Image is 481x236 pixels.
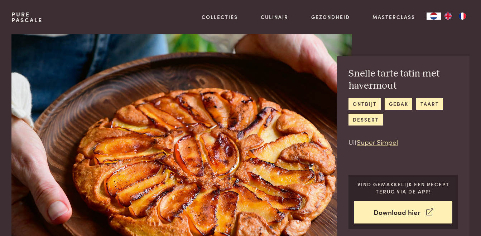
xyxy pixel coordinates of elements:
[261,13,288,21] a: Culinair
[202,13,238,21] a: Collecties
[416,98,443,110] a: taart
[348,137,458,147] p: Uit
[372,13,415,21] a: Masterclass
[441,13,455,20] a: EN
[348,68,458,92] h2: Snelle tarte tatin met havermout
[441,13,470,20] ul: Language list
[357,137,398,147] a: Super Simpel
[354,201,452,223] a: Download hier
[11,11,43,23] a: PurePascale
[427,13,441,20] div: Language
[455,13,470,20] a: FR
[427,13,441,20] a: NL
[385,98,412,110] a: gebak
[348,98,381,110] a: ontbijt
[311,13,350,21] a: Gezondheid
[427,13,470,20] aside: Language selected: Nederlands
[354,181,452,195] p: Vind gemakkelijk een recept terug via de app!
[348,114,383,126] a: dessert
